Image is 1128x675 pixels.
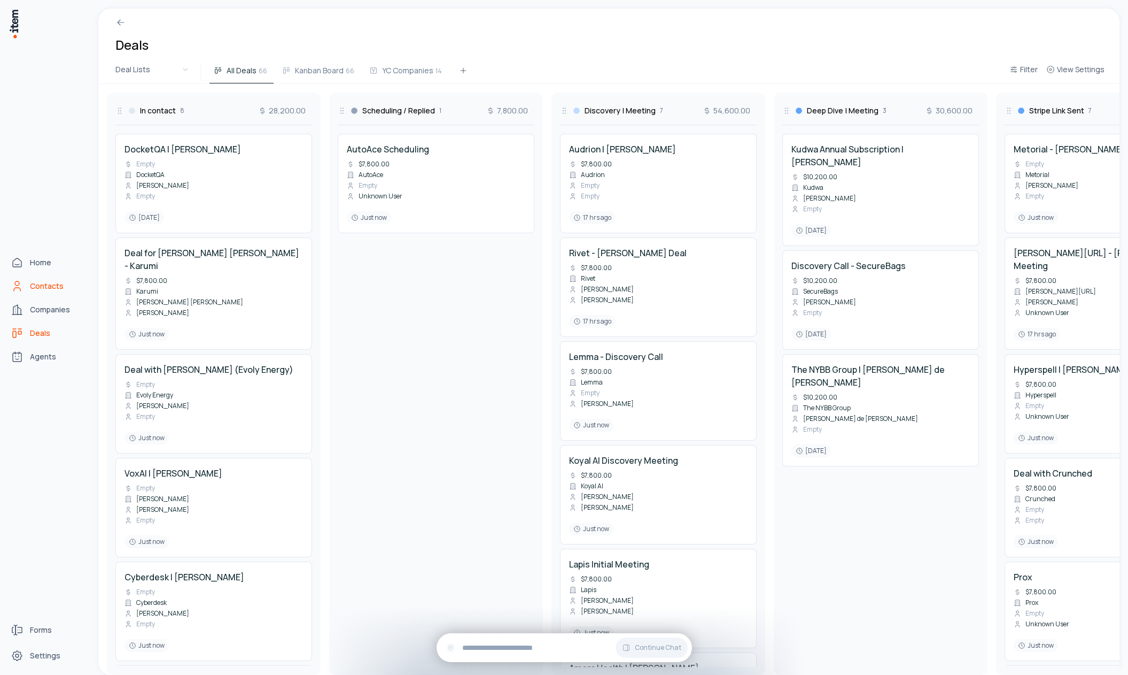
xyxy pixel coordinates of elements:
[437,633,692,662] div: Continue Chat
[569,503,634,512] div: [PERSON_NAME]
[569,315,616,328] div: 17 hrs ago
[359,181,377,190] span: Empty
[569,471,612,480] div: $7,800.00
[125,467,303,548] a: VoxAI | [PERSON_NAME]Empty[PERSON_NAME][PERSON_NAME]EmptyJust now
[6,275,88,297] a: Contacts
[569,558,649,571] h4: Lapis Initial Meeting
[560,341,757,441] div: Lemma - Discovery Call$7,800.00LemmaEmpty[PERSON_NAME]Just now
[136,160,155,168] span: Empty
[227,65,256,76] span: All Deals
[1014,599,1038,607] div: Prox
[569,607,634,616] div: [PERSON_NAME]
[569,454,748,535] a: Koyal AI Discovery Meeting$7,800.00Koyal AI[PERSON_NAME][PERSON_NAME]Just now
[660,106,663,115] span: 7
[569,454,678,467] h4: Koyal AI Discovery Meeting
[569,586,596,594] div: Lapis
[1042,63,1109,82] button: View Settings
[278,64,361,83] button: Kanban Board66
[791,259,970,341] a: Discovery Call - SecureBags$10,200.00SecureBags[PERSON_NAME]Empty[DATE]
[791,363,970,457] a: The NYBB Group | [PERSON_NAME] de [PERSON_NAME]$10,200.00The NYBB Group[PERSON_NAME] de [PERSON_N...
[125,247,303,341] a: Deal for [PERSON_NAME] [PERSON_NAME] - Karumi$7,800.00Karumi[PERSON_NAME] [PERSON_NAME][PERSON_NA...
[803,205,822,213] span: Empty
[346,66,354,75] span: 66
[569,247,748,328] a: Rivet - [PERSON_NAME] Deal$7,800.00Rivet[PERSON_NAME][PERSON_NAME]17 hrs ago
[125,467,222,480] h4: VoxAI | [PERSON_NAME]
[1014,143,1125,156] h4: Metorial - [PERSON_NAME]
[125,495,189,503] div: [PERSON_NAME]
[259,66,267,75] span: 66
[925,105,973,116] span: 30,600.00
[791,298,856,306] div: [PERSON_NAME]
[382,65,433,76] span: YC Companies
[803,425,822,434] span: Empty
[560,237,757,337] div: Rivet - [PERSON_NAME] Deal$7,800.00Rivet[PERSON_NAME][PERSON_NAME]17 hrs ago
[338,134,534,233] div: AutoAce Scheduling$7,800.00AutoAceEmptyUnknown UserJust now
[1025,160,1044,168] span: Empty
[1014,620,1069,628] div: Unknown User
[125,609,189,618] div: [PERSON_NAME]
[1014,484,1056,493] div: $7,800.00
[1014,639,1058,652] div: Just now
[1014,277,1056,285] div: $7,800.00
[569,493,634,501] div: [PERSON_NAME]
[6,645,88,666] a: Settings
[6,323,88,344] a: deals
[791,173,837,181] div: $10,200.00
[295,65,344,76] span: Kanban Board
[125,328,169,341] div: Just now
[1014,495,1055,503] div: Crunched
[435,66,442,75] span: 14
[569,523,613,535] div: Just now
[791,143,970,237] a: Kudwa Annual Subscription | [PERSON_NAME]$10,200.00Kudwa[PERSON_NAME]Empty[DATE]
[1025,402,1044,410] span: Empty
[347,160,390,168] div: $7,800.00
[125,402,189,410] div: [PERSON_NAME]
[115,562,312,661] div: Cyberdesk | [PERSON_NAME]EmptyCyberdesk[PERSON_NAME]EmptyJust now
[1014,328,1060,341] div: 17 hrs ago
[581,389,600,397] span: Empty
[791,363,970,389] h4: The NYBB Group | [PERSON_NAME] de [PERSON_NAME]
[616,638,688,658] button: Continue Chat
[486,105,528,116] span: 7,800.00
[115,36,149,53] h1: Deals
[1020,64,1038,75] span: Filter
[791,194,856,203] div: [PERSON_NAME]
[258,105,306,116] span: 28,200.00
[30,328,50,339] span: Deals
[115,134,312,233] div: DocketQA | [PERSON_NAME]EmptyDocketQA[PERSON_NAME]Empty[DATE]
[791,259,906,272] h4: Discovery Call - SecureBags
[125,181,189,190] div: [PERSON_NAME]
[6,252,88,273] a: Home
[1014,535,1058,548] div: Just now
[125,287,158,296] div: Karumi
[569,285,634,294] div: [PERSON_NAME]
[1014,309,1069,317] div: Unknown User
[125,143,303,224] a: DocketQA | [PERSON_NAME]EmptyDocketQA[PERSON_NAME]Empty[DATE]
[6,299,88,320] a: Companies
[347,211,391,224] div: Just now
[703,105,750,116] span: 54,600.00
[791,328,831,341] div: [DATE]
[140,105,176,116] h3: In contact
[791,393,837,402] div: $10,200.00
[1014,298,1078,306] div: [PERSON_NAME]
[782,134,979,246] div: Kudwa Annual Subscription | [PERSON_NAME]$10,200.00Kudwa[PERSON_NAME]Empty[DATE]
[1088,106,1092,115] span: 7
[136,412,155,421] span: Empty
[791,224,831,237] div: [DATE]
[560,549,757,648] div: Lapis Initial Meeting$7,800.00Lapis[PERSON_NAME][PERSON_NAME]Just now
[125,599,167,607] div: Cyberdesk
[30,304,70,315] span: Companies
[125,309,189,317] div: [PERSON_NAME]
[569,264,612,272] div: $7,800.00
[569,350,748,432] a: Lemma - Discovery Call$7,800.00LemmaEmpty[PERSON_NAME]Just now
[1057,64,1104,75] span: View Settings
[136,192,155,201] span: Empty
[115,237,312,350] div: Deal for [PERSON_NAME] [PERSON_NAME] - Karumi$7,800.00Karumi[PERSON_NAME] [PERSON_NAME][PERSON_NA...
[883,106,886,115] span: 3
[569,575,612,584] div: $7,800.00
[1025,192,1044,201] span: Empty
[1014,467,1092,480] h4: Deal with Crunched
[791,287,838,296] div: SecureBags
[569,296,634,304] div: [PERSON_NAME]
